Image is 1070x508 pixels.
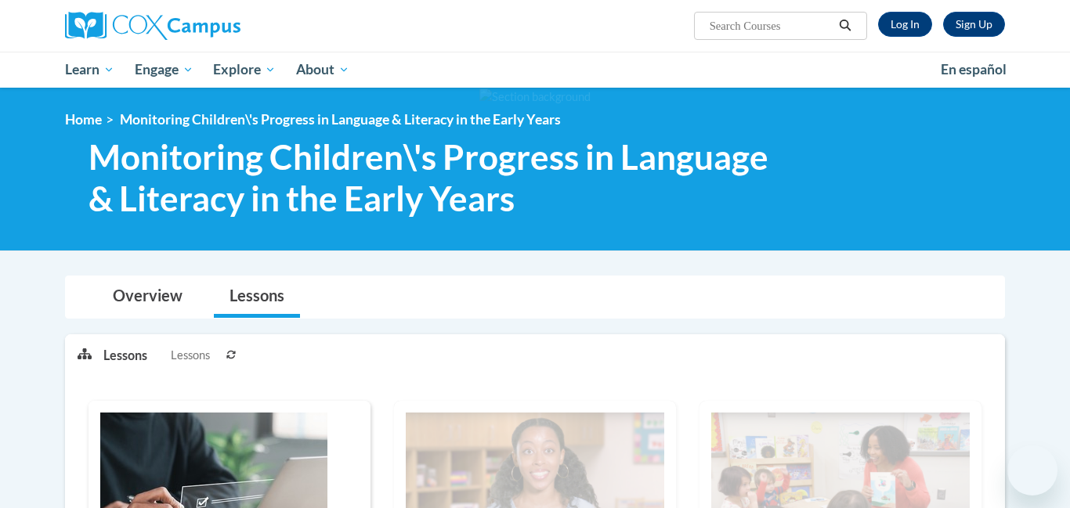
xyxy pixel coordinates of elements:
[931,53,1017,86] a: En español
[708,16,833,35] input: Search Courses
[103,347,147,364] p: Lessons
[97,276,198,318] a: Overview
[135,60,193,79] span: Engage
[65,111,102,128] a: Home
[286,52,360,88] a: About
[479,88,591,106] img: Section background
[125,52,204,88] a: Engage
[65,12,240,40] img: Cox Campus
[65,60,114,79] span: Learn
[55,52,125,88] a: Learn
[833,16,857,35] button: Search
[878,12,932,37] a: Log In
[171,347,210,364] span: Lessons
[943,12,1005,37] a: Register
[941,61,1007,77] span: En español
[213,60,276,79] span: Explore
[65,12,363,40] a: Cox Campus
[203,52,286,88] a: Explore
[89,136,788,219] span: Monitoring Children\'s Progress in Language & Literacy in the Early Years
[214,276,300,318] a: Lessons
[296,60,349,79] span: About
[42,52,1028,88] div: Main menu
[1007,445,1057,495] iframe: Button to launch messaging window
[120,111,561,128] span: Monitoring Children\'s Progress in Language & Literacy in the Early Years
